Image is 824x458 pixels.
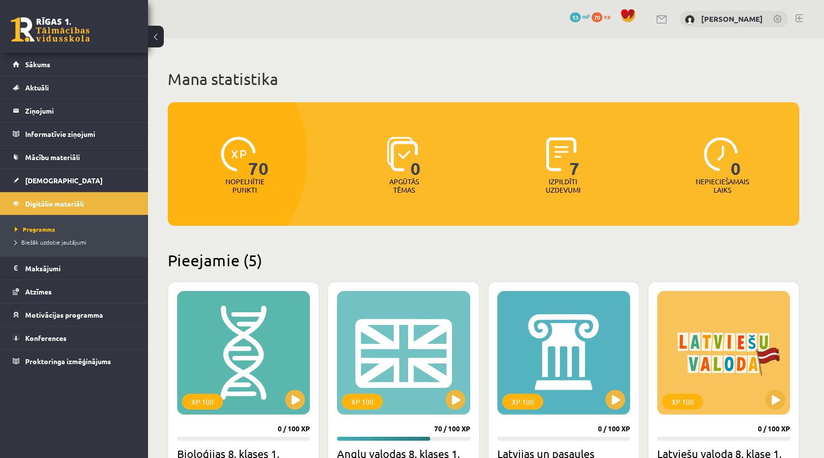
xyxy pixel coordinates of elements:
span: 0 [411,137,421,177]
a: 13 mP [570,12,590,20]
span: 70 [248,137,269,177]
a: Maksājumi [13,257,136,280]
img: icon-completed-tasks-ad58ae20a441b2904462921112bc710f1caf180af7a3daa7317a5a94f2d26646.svg [546,137,577,171]
legend: Maksājumi [25,257,136,280]
div: XP 100 [342,394,383,410]
h2: Pieejamie (5) [168,250,799,270]
a: [PERSON_NAME] [701,14,763,24]
span: 70 [592,12,602,22]
img: icon-xp-0682a9bc20223a9ccc6f5883a126b849a74cddfe5390d2b41b4391c66f2066e7.svg [221,137,256,171]
span: Digitālie materiāli [25,199,84,208]
a: Proktoringa izmēģinājums [13,350,136,373]
a: Aktuāli [13,76,136,99]
h1: Mana statistika [168,69,799,89]
a: Ziņojumi [13,99,136,122]
img: Estere Apaļka [685,15,695,25]
a: Atzīmes [13,280,136,303]
a: Informatīvie ziņojumi [13,123,136,145]
p: Nopelnītie punkti [225,177,264,194]
a: Biežāk uzdotie jautājumi [15,238,138,247]
span: 0 [731,137,741,177]
div: XP 100 [502,394,543,410]
a: Rīgas 1. Tālmācības vidusskola [11,17,90,42]
span: Atzīmes [25,287,52,296]
span: Konferences [25,333,67,342]
legend: Ziņojumi [25,99,136,122]
span: Programma [15,225,55,233]
span: Motivācijas programma [25,310,103,319]
a: Motivācijas programma [13,303,136,326]
a: Mācību materiāli [13,146,136,168]
span: Sākums [25,60,50,69]
img: icon-clock-7be60019b62300814b6bd22b8e044499b485619524d84068768e800edab66f18.svg [704,137,738,171]
a: Digitālie materiāli [13,192,136,215]
span: Proktoringa izmēģinājums [25,357,111,366]
p: Izpildīti uzdevumi [544,177,582,194]
span: Mācību materiāli [25,153,80,162]
span: 7 [569,137,580,177]
span: Aktuāli [25,83,49,92]
span: xp [604,12,610,20]
a: Programma [15,225,138,234]
div: XP 100 [182,394,223,410]
a: 70 xp [592,12,615,20]
span: Biežāk uzdotie jautājumi [15,238,86,246]
img: icon-learned-topics-4a711ccc23c960034f471b6e78daf4a3bad4a20eaf4de84257b87e66633f6470.svg [387,137,418,171]
legend: Informatīvie ziņojumi [25,123,136,145]
span: 13 [570,12,581,22]
span: [DEMOGRAPHIC_DATA] [25,176,103,185]
a: [DEMOGRAPHIC_DATA] [13,169,136,192]
p: Nepieciešamais laiks [696,177,749,194]
span: mP [582,12,590,20]
a: Sākums [13,53,136,76]
div: XP 100 [662,394,703,410]
a: Konferences [13,327,136,349]
p: Apgūtās tēmas [385,177,423,194]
